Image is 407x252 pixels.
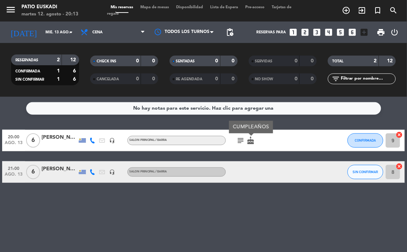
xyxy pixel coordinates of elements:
[70,57,77,62] strong: 12
[295,76,297,81] strong: 0
[110,169,115,175] i: headset_mic
[5,141,23,149] span: ago. 13
[133,104,274,113] div: No hay notas para este servicio. Haz clic para agregar una
[92,30,103,34] span: Cena
[331,75,340,83] i: filter_list
[377,28,385,37] span: print
[289,28,298,37] i: looks_one
[342,6,351,15] i: add_circle_outline
[42,165,77,173] div: [PERSON_NAME]
[207,5,242,9] span: Lista de Espera
[73,77,77,82] strong: 6
[15,70,40,73] span: CONFIRMADA
[97,60,116,63] span: CHECK INS
[26,165,40,179] span: 6
[137,5,173,9] span: Mapa de mesas
[232,76,236,81] strong: 0
[340,75,396,83] input: Filtrar por nombre...
[5,172,23,180] span: ago. 13
[355,138,376,142] span: CONFIRMADA
[5,132,23,141] span: 20:00
[229,121,273,133] div: CUMPLEAÑOS
[152,58,157,63] strong: 0
[97,77,119,81] span: CANCELADA
[374,6,382,15] i: turned_in_not
[311,58,315,63] strong: 0
[388,22,402,43] div: LOG OUT
[130,139,167,142] span: Salon principal / barra
[21,4,78,11] div: Patio Euskadi
[353,170,378,174] span: SIN CONFIRMAR
[136,58,139,63] strong: 0
[215,58,218,63] strong: 0
[348,133,383,148] button: CONFIRMADA
[67,28,75,37] i: arrow_drop_down
[391,28,399,37] i: power_settings_new
[387,58,394,63] strong: 12
[176,77,203,81] span: RE AGENDADA
[311,76,315,81] strong: 0
[15,78,44,81] span: SIN CONFIRMAR
[173,5,207,9] span: Disponibilidad
[295,58,297,63] strong: 0
[332,60,343,63] span: TOTAL
[237,136,245,145] i: subject
[359,28,369,37] i: add_box
[396,131,403,138] i: cancel
[57,57,60,62] strong: 2
[396,163,403,170] i: cancel
[73,68,77,73] strong: 6
[348,165,383,179] button: SIN CONFIRMAR
[336,28,345,37] i: looks_5
[26,133,40,148] span: 6
[226,28,234,37] span: pending_actions
[57,68,60,73] strong: 1
[130,170,167,173] span: Salon principal / barra
[358,6,367,15] i: exit_to_app
[176,60,195,63] span: SENTADAS
[348,28,357,37] i: looks_6
[136,76,139,81] strong: 0
[232,58,236,63] strong: 0
[255,77,273,81] span: NO SHOW
[5,4,16,18] button: menu
[110,138,115,143] i: headset_mic
[107,5,137,9] span: Mis reservas
[42,133,77,142] div: [PERSON_NAME]
[152,76,157,81] strong: 0
[389,6,398,15] i: search
[242,5,268,9] span: Pre-acceso
[15,58,38,62] span: RESERVADAS
[374,58,377,63] strong: 2
[57,77,60,82] strong: 1
[300,28,310,37] i: looks_two
[5,4,16,15] i: menu
[256,30,286,34] span: Reservas para
[21,11,78,18] div: martes 12. agosto - 20:13
[255,60,273,63] span: SERVIDAS
[312,28,321,37] i: looks_3
[215,76,218,81] strong: 0
[324,28,333,37] i: looks_4
[5,164,23,172] span: 21:00
[5,25,42,40] i: [DATE]
[247,136,255,145] i: cake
